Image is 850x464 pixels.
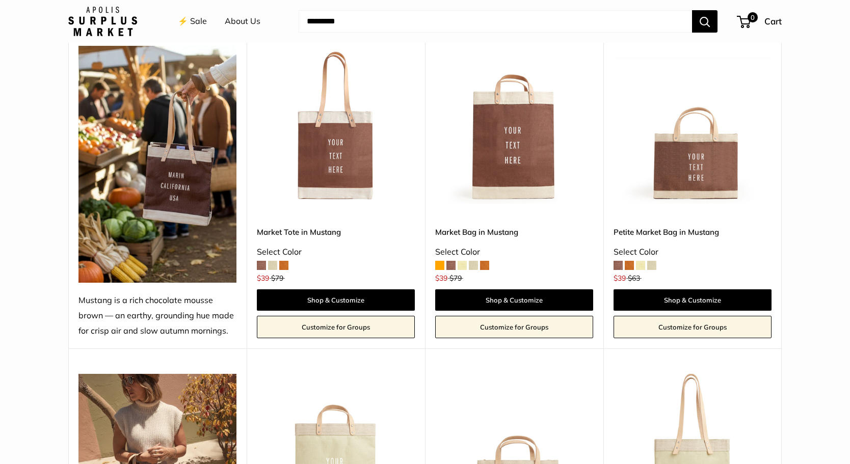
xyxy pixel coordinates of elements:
a: Shop & Customize [614,289,772,311]
div: Select Color [257,244,415,260]
span: $79 [449,274,462,283]
input: Search... [299,10,692,33]
a: Customize for Groups [435,316,593,338]
span: Cart [764,16,782,26]
div: Select Color [614,244,772,260]
a: ⚡️ Sale [178,14,207,29]
a: About Us [225,14,260,29]
a: Petite Market Bag in Mustang [614,226,772,238]
a: Shop & Customize [257,289,415,311]
span: $39 [435,274,447,283]
a: Market Tote in MustangMarket Tote in Mustang [257,46,415,204]
span: $39 [257,274,269,283]
a: Shop & Customize [435,289,593,311]
span: $39 [614,274,626,283]
button: Search [692,10,718,33]
a: Customize for Groups [257,316,415,338]
a: Petite Market Bag in MustangPetite Market Bag in Mustang [614,46,772,204]
img: Mustang is a rich chocolate mousse brown — an earthy, grounding hue made for crisp air and slow a... [78,46,236,283]
a: 0 Cart [738,13,782,30]
img: Market Bag in Mustang [435,46,593,204]
a: Market Bag in MustangMarket Bag in Mustang [435,46,593,204]
a: Market Tote in Mustang [257,226,415,238]
span: $79 [271,274,283,283]
div: Mustang is a rich chocolate mousse brown — an earthy, grounding hue made for crisp air and slow a... [78,293,236,339]
span: 0 [748,12,758,22]
img: Market Tote in Mustang [257,46,415,204]
span: $63 [628,274,640,283]
img: Apolis: Surplus Market [68,7,137,36]
a: Market Bag in Mustang [435,226,593,238]
div: Select Color [435,244,593,260]
a: Customize for Groups [614,316,772,338]
img: Petite Market Bag in Mustang [614,46,772,204]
